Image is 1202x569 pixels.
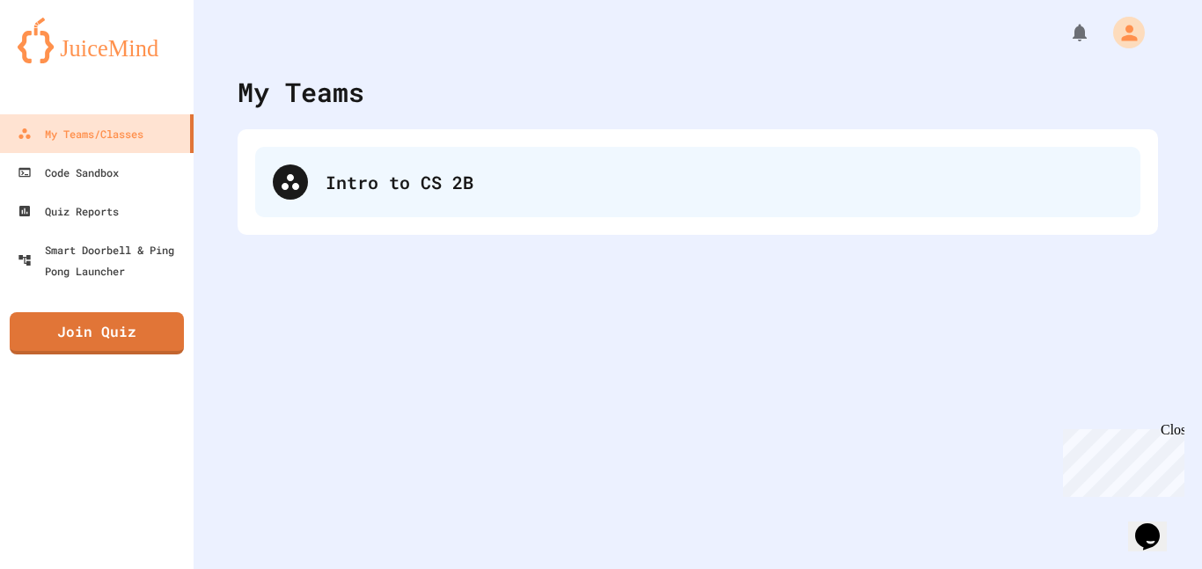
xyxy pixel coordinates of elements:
[238,72,364,112] div: My Teams
[326,169,1123,195] div: Intro to CS 2B
[18,18,176,63] img: logo-orange.svg
[18,239,187,281] div: Smart Doorbell & Ping Pong Launcher
[18,162,119,183] div: Code Sandbox
[1095,12,1149,53] div: My Account
[7,7,121,112] div: Chat with us now!Close
[1056,422,1184,497] iframe: chat widget
[18,123,143,144] div: My Teams/Classes
[1128,499,1184,551] iframe: chat widget
[1037,18,1095,47] div: My Notifications
[255,147,1140,217] div: Intro to CS 2B
[10,312,184,354] a: Join Quiz
[18,201,119,222] div: Quiz Reports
